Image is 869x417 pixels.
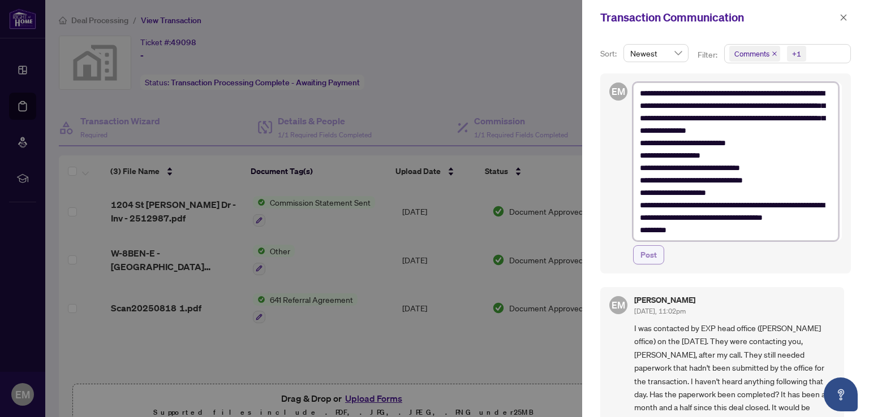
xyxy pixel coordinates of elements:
h5: [PERSON_NAME] [634,296,695,304]
span: Comments [734,48,769,59]
span: close [840,14,848,21]
span: close [772,51,777,57]
button: Post [633,245,664,264]
span: EM [612,84,625,99]
span: EM [612,298,625,312]
div: +1 [792,48,801,59]
button: Open asap [824,377,858,411]
span: [DATE], 11:02pm [634,307,686,315]
p: Sort: [600,47,619,60]
span: Newest [630,45,682,62]
span: Comments [729,46,780,62]
span: Post [640,246,657,264]
div: Transaction Communication [600,9,836,26]
p: Filter: [698,49,719,61]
